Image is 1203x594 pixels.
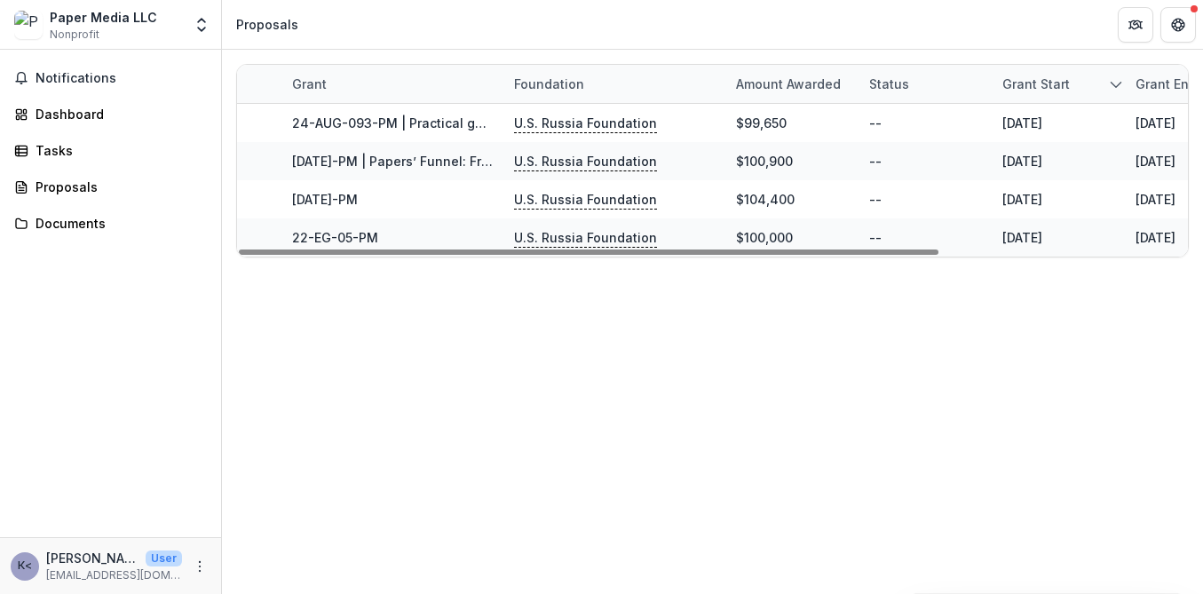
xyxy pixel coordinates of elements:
p: [PERSON_NAME] <[EMAIL_ADDRESS][DOMAIN_NAME]> [46,549,139,567]
div: Grant start [992,65,1125,103]
div: [DATE] [1136,152,1175,170]
button: More [189,556,210,577]
div: Grant start [992,75,1080,93]
div: [DATE] [1002,190,1042,209]
div: [DATE] [1002,228,1042,247]
a: [DATE]-PM | Papers’ Funnel: From the Emigrant Community Media to the Commercial Client Stream [292,154,900,169]
div: [DATE] [1002,152,1042,170]
div: Grant [281,75,337,93]
div: Paper Media LLC [50,8,157,27]
div: $104,400 [736,190,795,209]
button: Notifications [7,64,214,92]
a: Dashboard [7,99,214,129]
div: -- [869,190,882,209]
div: Documents [36,214,200,233]
img: Paper Media LLC [14,11,43,39]
p: U.S. Russia Foundation [514,190,657,210]
p: U.S. Russia Foundation [514,114,657,133]
div: Status [859,65,992,103]
button: Open entity switcher [189,7,214,43]
div: [DATE] [1002,114,1042,132]
button: Get Help [1160,7,1196,43]
a: 22-EG-05-PM [292,230,378,245]
p: [EMAIL_ADDRESS][DOMAIN_NAME] [46,567,182,583]
button: Partners [1118,7,1153,43]
nav: breadcrumb [229,12,305,37]
div: -- [869,152,882,170]
div: [DATE] [1136,114,1175,132]
div: Tasks [36,141,200,160]
span: Nonprofit [50,27,99,43]
div: -- [869,114,882,132]
a: Tasks [7,136,214,165]
div: Dashboard [36,105,200,123]
p: U.S. Russia Foundation [514,228,657,248]
a: Proposals [7,172,214,202]
a: [DATE]-PM [292,192,358,207]
p: User [146,550,182,566]
div: Foundation [503,75,595,93]
div: Кирилл Артёменко <kirill@paperpaper.ru> [18,560,32,572]
div: Foundation [503,65,725,103]
div: Status [859,75,920,93]
div: Proposals [236,15,298,34]
div: [DATE] [1136,228,1175,247]
span: Notifications [36,71,207,86]
div: Grant [281,65,503,103]
div: Amount awarded [725,65,859,103]
div: -- [869,228,882,247]
div: $99,650 [736,114,787,132]
p: U.S. Russia Foundation [514,152,657,171]
svg: sorted descending [1109,77,1123,91]
div: Amount awarded [725,75,851,93]
div: $100,000 [736,228,793,247]
a: Documents [7,209,214,238]
div: [DATE] [1136,190,1175,209]
div: $100,900 [736,152,793,170]
div: Proposals [36,178,200,196]
a: 24-AUG-093-PM | Practical guide for [DEMOGRAPHIC_DATA] immigrants moving to [GEOGRAPHIC_DATA] and... [292,115,1132,131]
